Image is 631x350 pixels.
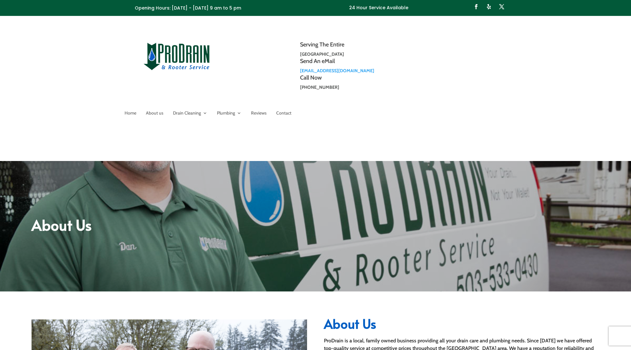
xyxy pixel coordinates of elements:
[324,317,599,333] h2: About Us
[217,111,241,118] a: Plumbing
[146,111,163,118] a: About us
[300,51,344,57] strong: [GEOGRAPHIC_DATA]
[300,41,344,48] span: Serving The Entire
[471,2,481,12] a: Follow on Facebook
[251,111,267,118] a: Reviews
[484,2,494,12] a: Follow on Yelp
[173,111,207,118] a: Drain Cleaning
[135,5,241,11] span: Opening Hours: [DATE] - [DATE] 9 am to 5 pm
[497,2,507,12] a: Follow on X
[276,111,291,118] a: Contact
[125,111,136,118] a: Home
[32,217,599,235] h2: About Us
[300,68,374,73] a: [EMAIL_ADDRESS][DOMAIN_NAME]
[300,74,322,81] span: Call Now
[300,84,339,90] strong: [PHONE_NUMBER]
[144,42,210,70] img: site-logo-100h
[349,4,408,12] p: 24 Hour Service Available
[300,58,335,65] span: Send An eMail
